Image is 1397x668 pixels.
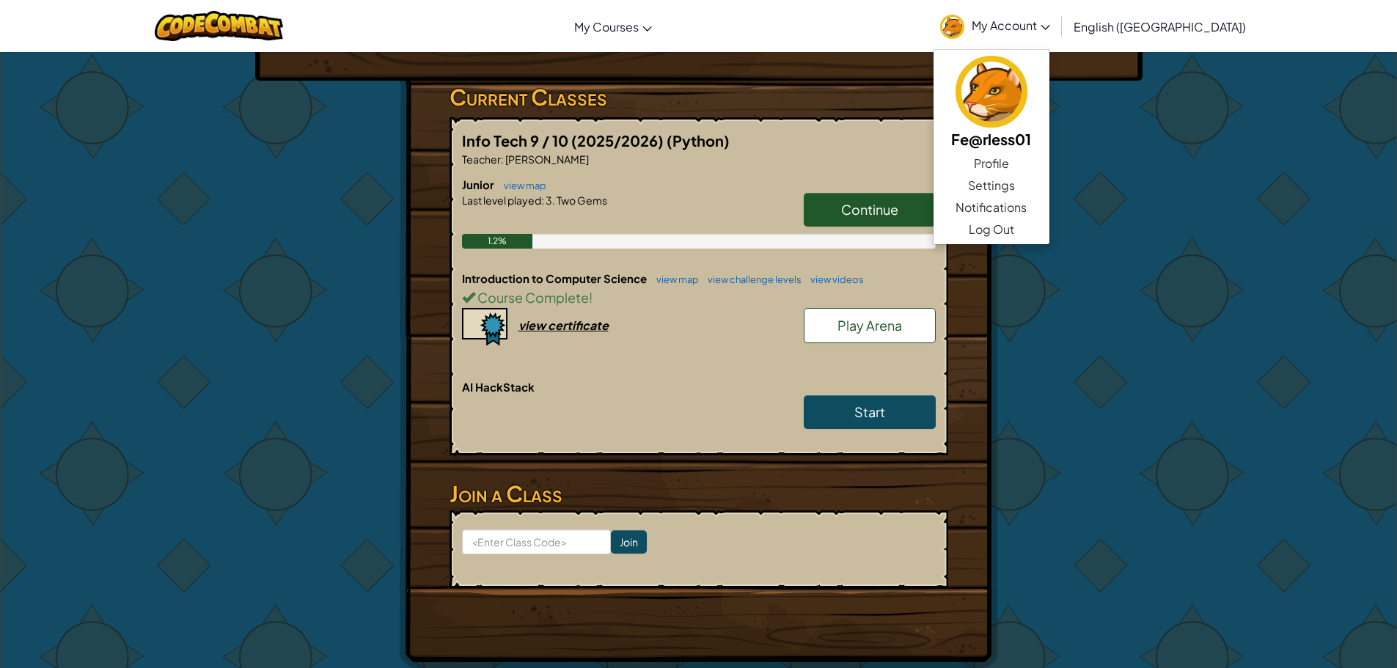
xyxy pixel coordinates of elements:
span: Last level played [462,194,541,207]
span: AI HackStack [462,380,535,394]
span: Notifications [956,199,1027,216]
span: Course Complete [475,289,589,306]
a: Log Out [934,219,1049,241]
span: : [541,194,544,207]
img: certificate-icon.png [462,308,507,346]
a: English ([GEOGRAPHIC_DATA]) [1066,7,1253,46]
a: My Account [933,3,1057,49]
span: 3. [544,194,555,207]
span: Start [854,403,885,420]
a: Notifications [934,197,1049,219]
a: My Courses [567,7,659,46]
a: Fe@rless01 [934,54,1049,153]
a: Profile [934,153,1049,175]
a: view challenge levels [700,274,802,285]
span: [PERSON_NAME] [504,153,589,166]
img: avatar [956,56,1027,128]
img: CodeCombat logo [155,11,283,41]
input: <Enter Class Code> [462,529,611,554]
span: Two Gems [555,194,607,207]
a: view videos [803,274,864,285]
div: view certificate [518,318,609,333]
img: avatar [940,15,964,39]
input: Join [611,530,647,554]
div: 1.2% [462,234,533,249]
a: view certificate [462,318,609,333]
span: English ([GEOGRAPHIC_DATA]) [1074,19,1246,34]
a: Settings [934,175,1049,197]
a: view map [496,180,546,191]
span: Teacher [462,153,501,166]
span: : [501,153,504,166]
span: My Account [972,18,1050,33]
span: Play Arena [837,317,902,334]
span: My Courses [574,19,639,34]
h5: Fe@rless01 [948,128,1035,150]
span: Introduction to Computer Science [462,271,649,285]
h3: Join a Class [450,477,948,510]
span: (Python) [667,131,730,150]
span: ! [589,289,593,306]
span: Junior [462,177,496,191]
h3: Current Classes [450,81,948,114]
a: view map [649,274,699,285]
a: Start [804,395,936,429]
span: Info Tech 9 / 10 (2025/2026) [462,131,667,150]
span: Continue [841,201,898,218]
